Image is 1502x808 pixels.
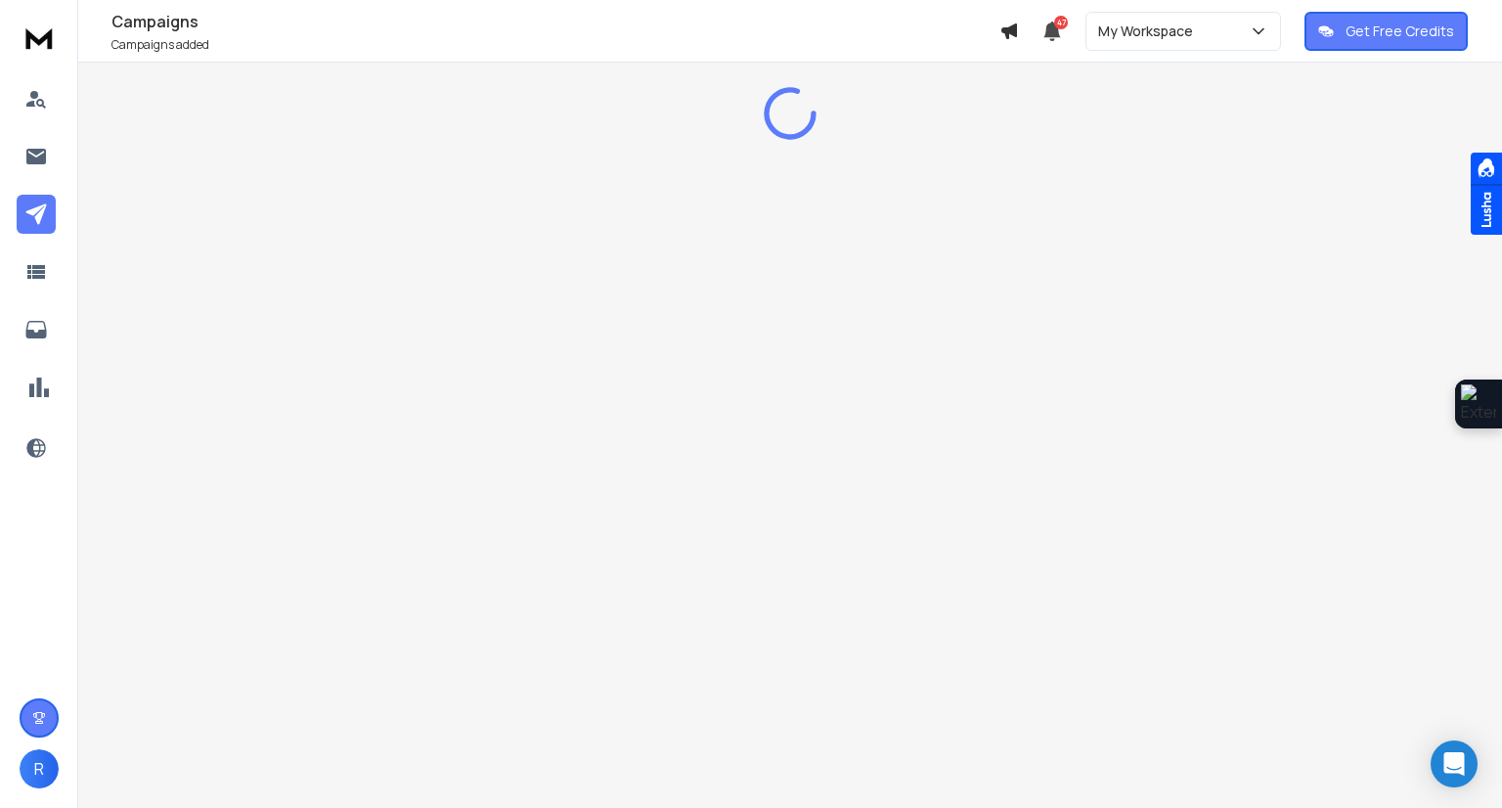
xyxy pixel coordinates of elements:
[1346,22,1454,41] p: Get Free Credits
[111,37,999,53] p: Campaigns added
[20,749,59,788] button: R
[1431,741,1478,787] div: Open Intercom Messenger
[1054,16,1068,29] span: 47
[20,20,59,56] img: logo
[1098,22,1201,41] p: My Workspace
[1304,12,1468,51] button: Get Free Credits
[111,10,999,33] h1: Campaigns
[1461,384,1496,424] img: Extension Icon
